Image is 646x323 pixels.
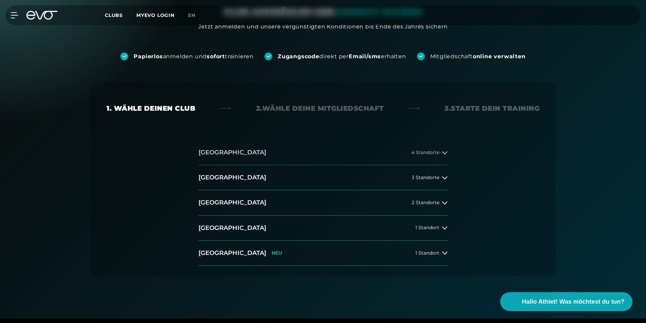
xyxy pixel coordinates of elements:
[207,53,225,60] strong: sofort
[199,190,447,215] button: [GEOGRAPHIC_DATA]2 Standorte
[134,53,163,60] strong: Papierlos
[522,297,624,306] span: Hallo Athlet! Was möchtest du tun?
[500,292,632,311] button: Hallo Athlet! Was möchtest du tun?
[430,53,526,60] div: Mitgliedschaft
[199,224,266,232] h2: [GEOGRAPHIC_DATA]
[199,241,447,266] button: [GEOGRAPHIC_DATA]NEU1 Standort
[473,53,526,60] strong: online verwalten
[256,104,384,113] div: 2. Wähle deine Mitgliedschaft
[278,53,406,60] div: direkt per erhalten
[199,165,447,190] button: [GEOGRAPHIC_DATA]3 Standorte
[412,175,439,180] span: 3 Standorte
[272,250,282,256] p: NEU
[349,53,381,60] strong: Email/sms
[199,148,266,157] h2: [GEOGRAPHIC_DATA]
[199,173,266,182] h2: [GEOGRAPHIC_DATA]
[415,251,439,256] span: 1 Standort
[199,249,266,257] h2: [GEOGRAPHIC_DATA]
[188,12,195,18] span: en
[199,140,447,165] button: [GEOGRAPHIC_DATA]4 Standorte
[134,53,254,60] div: anmelden und trainieren
[107,104,195,113] div: 1. Wähle deinen Club
[188,12,204,19] a: en
[105,12,123,18] span: Clubs
[444,104,539,113] div: 3. Starte dein Training
[412,200,439,205] span: 2 Standorte
[199,198,266,207] h2: [GEOGRAPHIC_DATA]
[278,53,319,60] strong: Zugangscode
[105,12,136,18] a: Clubs
[411,150,439,155] span: 4 Standorte
[136,12,175,18] a: MYEVO LOGIN
[415,225,439,230] span: 1 Standort
[199,216,447,241] button: [GEOGRAPHIC_DATA]1 Standort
